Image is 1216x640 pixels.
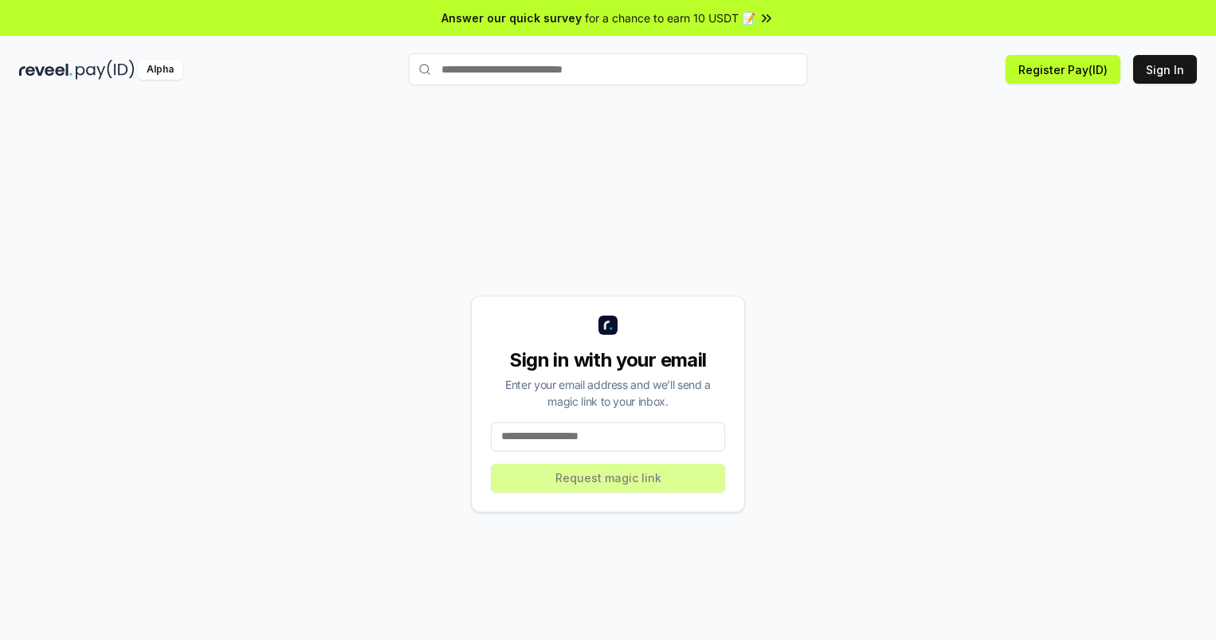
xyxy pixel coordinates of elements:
img: pay_id [76,60,135,80]
span: Answer our quick survey [441,10,582,26]
div: Enter your email address and we’ll send a magic link to your inbox. [491,376,725,410]
div: Sign in with your email [491,347,725,373]
img: logo_small [598,316,618,335]
button: Register Pay(ID) [1006,55,1120,84]
div: Alpha [138,60,182,80]
img: reveel_dark [19,60,73,80]
button: Sign In [1133,55,1197,84]
span: for a chance to earn 10 USDT 📝 [585,10,755,26]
